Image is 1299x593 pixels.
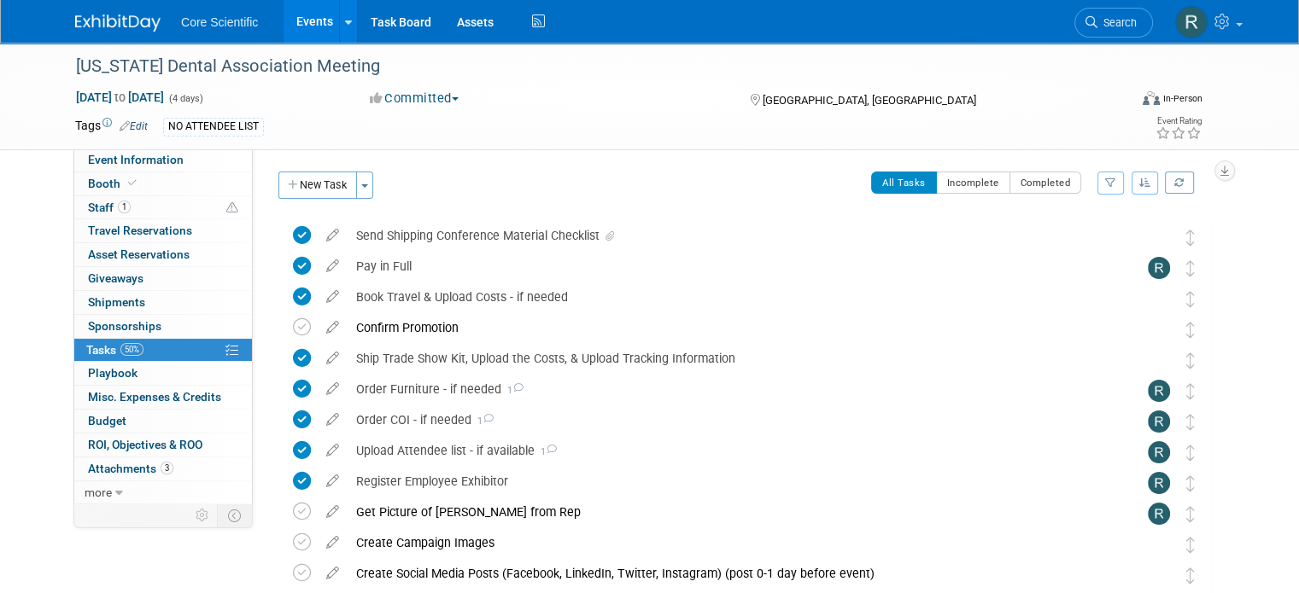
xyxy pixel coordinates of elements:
[1186,537,1195,553] i: Move task
[88,295,145,309] span: Shipments
[1148,226,1170,248] img: Alissa Schlosser
[1175,6,1208,38] img: Rachel Wolff
[318,289,348,305] a: edit
[1148,380,1170,402] img: Rachel Wolff
[1186,383,1195,399] i: Move task
[1156,117,1202,125] div: Event Rating
[471,416,494,427] span: 1
[318,504,348,520] a: edit
[88,247,190,261] span: Asset Reservations
[348,344,1114,373] div: Ship Trade Show Kit, Upload the Costs, & Upload Tracking Information
[936,172,1010,194] button: Incomplete
[74,219,252,242] a: Travel Reservations
[112,90,128,104] span: to
[74,339,252,362] a: Tasks50%
[120,120,148,132] a: Edit
[763,94,976,107] span: [GEOGRAPHIC_DATA], [GEOGRAPHIC_DATA]
[318,381,348,397] a: edit
[348,497,1114,526] div: Get Picture of [PERSON_NAME] from Rep
[88,201,131,214] span: Staff
[88,414,126,427] span: Budget
[1148,503,1170,525] img: Rachel Wolff
[74,457,252,480] a: Attachments3
[88,462,173,475] span: Attachments
[1009,172,1082,194] button: Completed
[167,93,203,104] span: (4 days)
[1148,564,1170,586] img: Megan Murray
[74,362,252,385] a: Playbook
[318,259,348,274] a: edit
[88,271,143,285] span: Giveaways
[318,351,348,366] a: edit
[74,267,252,290] a: Giveaways
[318,535,348,550] a: edit
[318,412,348,427] a: edit
[278,172,357,199] button: New Task
[364,90,465,108] button: Committed
[535,446,557,457] span: 1
[348,528,1114,557] div: Create Campaign Images
[348,282,1114,311] div: Book Travel & Upload Costs - if needed
[181,15,258,29] span: Core Scientific
[88,153,184,166] span: Event Information
[74,481,252,504] a: more
[161,462,173,474] span: 3
[74,172,252,195] a: Booth
[74,243,252,266] a: Asset Reservations
[1148,288,1170,310] img: Alyona Yurchenko
[1186,230,1195,246] i: Move task
[348,313,1114,342] div: Confirm Promotion
[1148,318,1170,340] img: Alissa Schlosser
[88,438,202,451] span: ROI, Objectives & ROO
[75,15,161,32] img: ExhibitDay
[188,504,218,526] td: Personalize Event Tab Strip
[348,436,1114,465] div: Upload Attendee list - if available
[74,386,252,409] a: Misc. Expenses & Credits
[1148,441,1170,463] img: Rachel Wolff
[1148,410,1170,433] img: Rachel Wolff
[88,224,192,237] span: Travel Reservations
[120,343,143,356] span: 50%
[501,385,524,396] span: 1
[163,118,264,136] div: NO ATTENDEE LIST
[74,196,252,219] a: Staff1
[348,375,1114,404] div: Order Furniture - if needed
[128,178,137,188] i: Booth reservation complete
[348,221,1114,250] div: Send Shipping Conference Material Checklist
[1148,349,1170,371] img: Shipping Team
[1186,445,1195,461] i: Move task
[1148,533,1170,555] img: Megan Murray
[75,117,148,137] td: Tags
[1186,475,1195,491] i: Move task
[1186,352,1195,369] i: Move task
[70,51,1107,82] div: [US_STATE] Dental Association Meeting
[1074,8,1153,38] a: Search
[118,201,131,213] span: 1
[1186,291,1195,307] i: Move task
[318,443,348,458] a: edit
[1186,414,1195,430] i: Move task
[74,315,252,338] a: Sponsorships
[348,252,1114,281] div: Pay in Full
[86,343,143,357] span: Tasks
[74,291,252,314] a: Shipments
[1165,172,1194,194] a: Refresh
[318,566,348,581] a: edit
[88,366,138,380] span: Playbook
[218,504,253,526] td: Toggle Event Tabs
[1186,322,1195,338] i: Move task
[871,172,937,194] button: All Tasks
[1186,506,1195,522] i: Move task
[1148,472,1170,494] img: Rachel Wolff
[1148,257,1170,279] img: Rachel Wolff
[318,320,348,335] a: edit
[74,148,252,172] a: Event Information
[1186,260,1195,276] i: Move task
[348,467,1114,496] div: Register Employee Exhibitor
[318,474,348,489] a: edit
[348,405,1114,434] div: Order COI - if needed
[1036,89,1202,114] div: Event Format
[318,228,348,243] a: edit
[75,90,165,105] span: [DATE] [DATE]
[1186,567,1195,584] i: Move task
